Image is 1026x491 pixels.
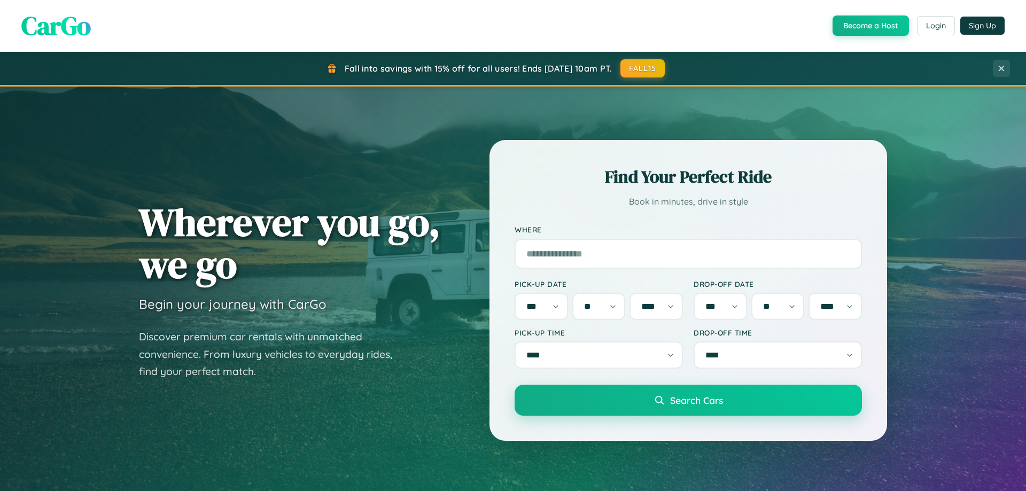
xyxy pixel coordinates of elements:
label: Where [515,225,862,235]
button: Search Cars [515,385,862,416]
button: Login [917,16,955,35]
span: CarGo [21,8,91,43]
button: Sign Up [960,17,1005,35]
label: Pick-up Date [515,279,683,289]
h3: Begin your journey with CarGo [139,296,327,312]
span: Fall into savings with 15% off for all users! Ends [DATE] 10am PT. [345,63,612,74]
button: Become a Host [833,15,909,36]
span: Search Cars [670,394,723,406]
h1: Wherever you go, we go [139,201,440,285]
p: Discover premium car rentals with unmatched convenience. From luxury vehicles to everyday rides, ... [139,328,406,380]
p: Book in minutes, drive in style [515,194,862,209]
label: Drop-off Date [694,279,862,289]
button: FALL15 [620,59,665,77]
label: Pick-up Time [515,328,683,337]
h2: Find Your Perfect Ride [515,165,862,189]
label: Drop-off Time [694,328,862,337]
